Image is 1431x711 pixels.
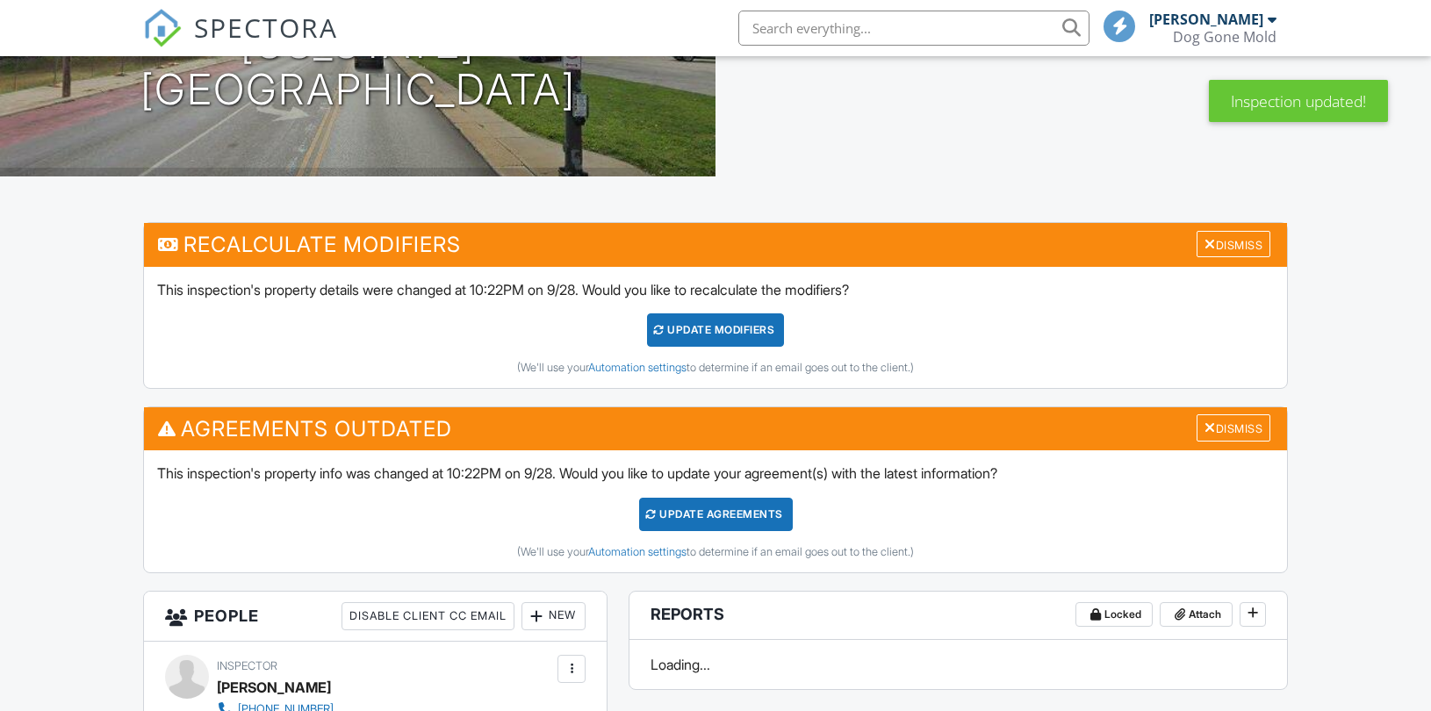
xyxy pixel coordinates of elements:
div: Update Agreements [639,498,793,531]
a: Automation settings [588,361,687,374]
span: SPECTORA [194,9,338,46]
h3: Agreements Outdated [144,407,1287,450]
div: Dismiss [1197,231,1270,258]
div: UPDATE Modifiers [647,313,785,347]
div: Dog Gone Mold [1173,28,1276,46]
div: This inspection's property info was changed at 10:22PM on 9/28. Would you like to update your agr... [144,450,1287,571]
h3: Recalculate Modifiers [144,223,1287,266]
div: Dismiss [1197,414,1270,442]
div: (We'll use your to determine if an email goes out to the client.) [157,361,1274,375]
a: SPECTORA [143,24,338,61]
div: [PERSON_NAME] [1149,11,1263,28]
div: [PERSON_NAME] [217,674,331,700]
a: Automation settings [588,545,687,558]
img: The Best Home Inspection Software - Spectora [143,9,182,47]
div: (We'll use your to determine if an email goes out to the client.) [157,545,1274,559]
h3: People [144,592,607,642]
div: Inspection updated! [1209,80,1388,122]
div: New [521,602,586,630]
span: Inspector [217,659,277,672]
div: This inspection's property details were changed at 10:22PM on 9/28. Would you like to recalculate... [144,267,1287,388]
div: Disable Client CC Email [342,602,514,630]
input: Search everything... [738,11,1089,46]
